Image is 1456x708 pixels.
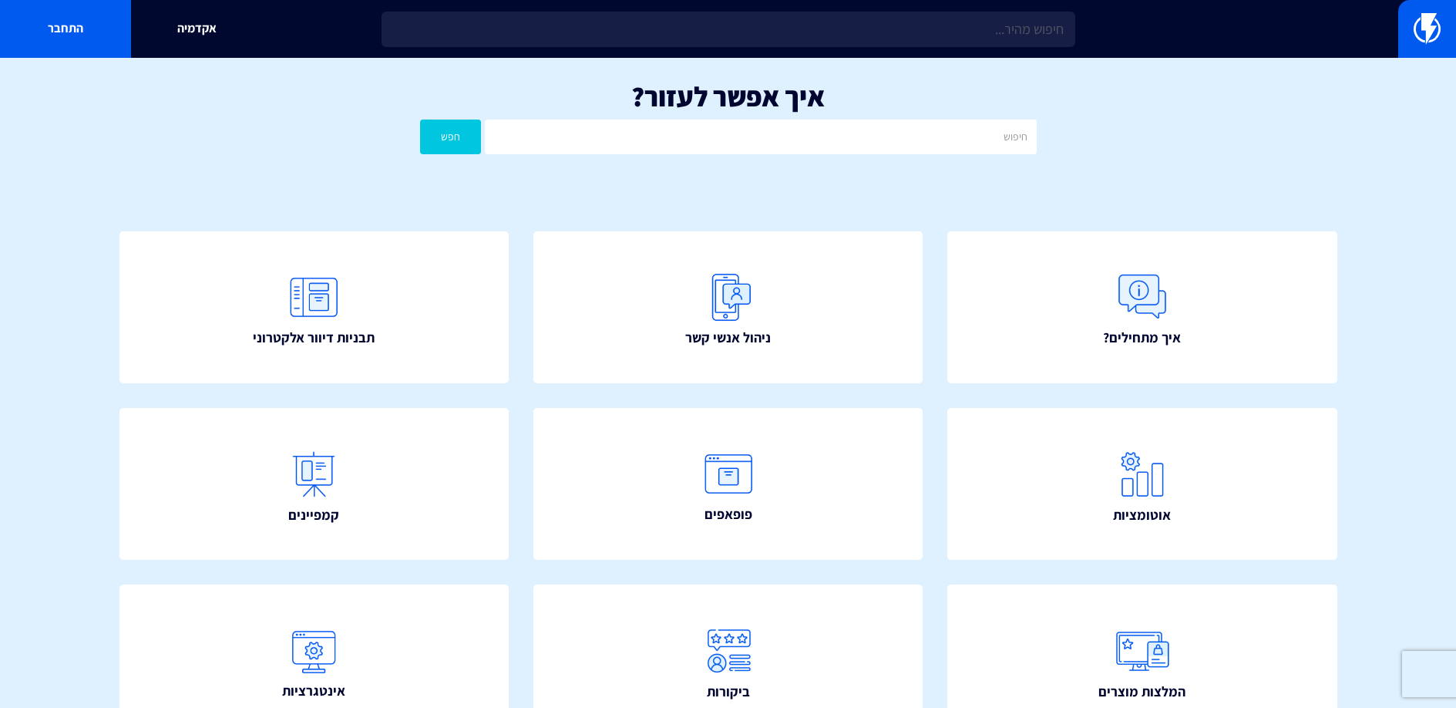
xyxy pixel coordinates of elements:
h1: איך אפשר לעזור? [23,81,1433,112]
span: אינטגרציות [282,681,345,701]
a: תבניות דיוור אלקטרוני [119,231,509,383]
a: אוטומציות [947,408,1337,560]
span: תבניות דיוור אלקטרוני [253,328,375,348]
span: איך מתחילים? [1103,328,1181,348]
span: המלצות מוצרים [1098,682,1185,702]
a: ניהול אנשי קשר [533,231,923,383]
span: אוטומציות [1113,505,1171,525]
span: קמפיינים [288,505,339,525]
span: פופאפים [704,504,752,524]
span: ביקורות [707,682,750,702]
input: חיפוש מהיר... [382,12,1075,47]
button: חפש [420,120,482,154]
span: ניהול אנשי קשר [685,328,771,348]
a: קמפיינים [119,408,509,560]
input: חיפוש [485,120,1036,154]
a: איך מתחילים? [947,231,1337,383]
a: פופאפים [533,408,923,560]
